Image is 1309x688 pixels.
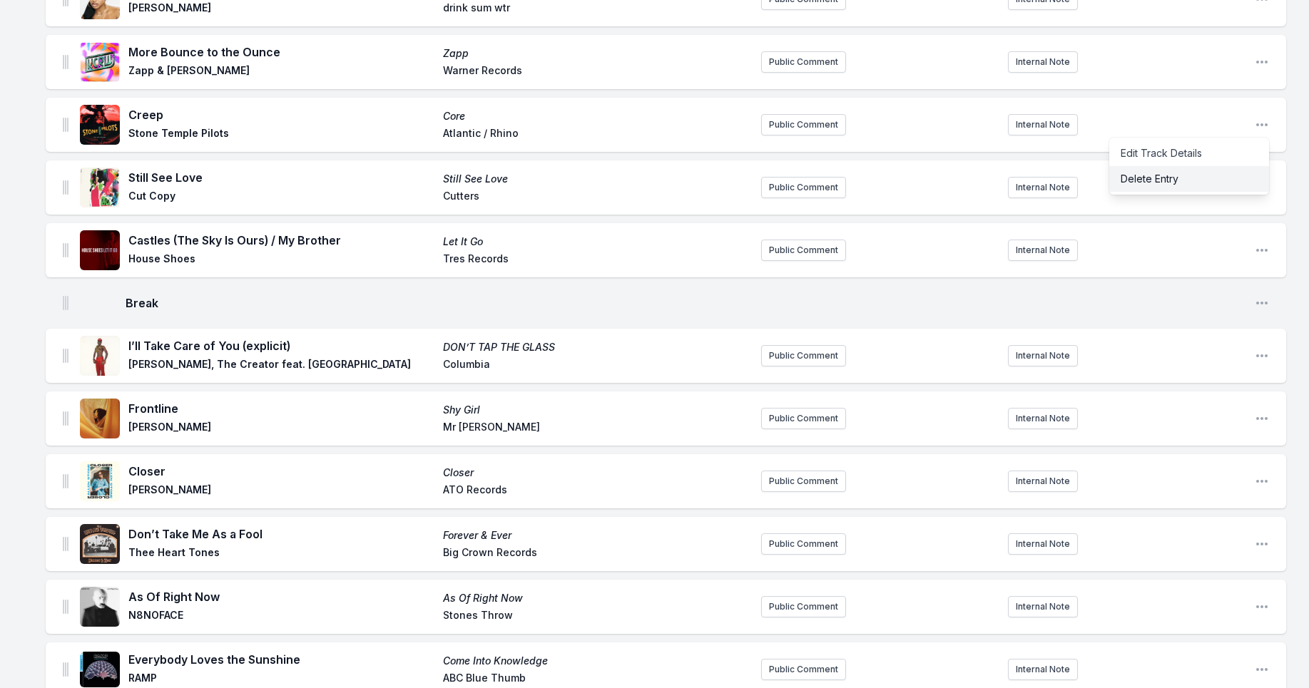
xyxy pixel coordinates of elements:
button: Delete Entry [1109,166,1269,192]
span: Everybody Loves the Sunshine [128,651,434,668]
span: Zapp [443,46,749,61]
span: RAMP [128,671,434,688]
span: [PERSON_NAME] [128,1,434,18]
button: Internal Note [1008,114,1078,135]
img: Come Into Knowledge [80,652,120,687]
img: As Of Right Now [80,587,120,627]
span: Core [443,109,749,123]
span: Break [126,294,1243,312]
button: Public Comment [761,114,846,135]
span: [PERSON_NAME], The Creator feat. [GEOGRAPHIC_DATA] [128,357,434,374]
span: Creep [128,106,434,123]
span: More Bounce to the Ounce [128,43,434,61]
button: Public Comment [761,177,846,198]
button: Open playlist item options [1255,474,1269,488]
img: Drag Handle [63,118,68,132]
span: Atlantic / Rhino [443,126,749,143]
button: Internal Note [1008,471,1078,492]
img: Let It Go [80,230,120,270]
img: Drag Handle [63,474,68,488]
img: Shy Girl [80,399,120,438]
button: Open playlist item options [1255,411,1269,426]
img: Drag Handle [63,662,68,677]
span: Still See Love [128,169,434,186]
img: Drag Handle [63,296,68,310]
span: Still See Love [443,172,749,186]
img: Drag Handle [63,55,68,69]
span: [PERSON_NAME] [128,420,434,437]
img: Zapp [80,42,120,82]
div: Open playlist item options [1109,138,1269,195]
img: Drag Handle [63,600,68,614]
span: Tres Records [443,252,749,269]
button: Public Comment [761,533,846,555]
span: Castles (The Sky Is Ours) / My Brother [128,232,434,249]
span: Don’t Take Me As a Fool [128,525,434,543]
img: DON’T TAP THE GLASS [80,336,120,376]
span: Let It Go [443,235,749,249]
button: Internal Note [1008,177,1078,198]
button: Edit Track Details [1109,140,1269,166]
span: ABC Blue Thumb [443,671,749,688]
span: N8NOFACE [128,608,434,625]
span: Zapp & [PERSON_NAME] [128,63,434,81]
button: Open playlist item options [1255,55,1269,69]
span: Closer [128,463,434,480]
span: As Of Right Now [128,588,434,605]
span: Forever & Ever [443,528,749,543]
span: Mr [PERSON_NAME] [443,420,749,437]
button: Internal Note [1008,345,1078,366]
img: Still See Love [80,168,120,207]
button: Open playlist item options [1255,537,1269,551]
img: Drag Handle [63,537,68,551]
span: Stones Throw [443,608,749,625]
img: Drag Handle [63,349,68,363]
span: Stone Temple Pilots [128,126,434,143]
button: Internal Note [1008,408,1078,429]
button: Public Comment [761,659,846,680]
span: [PERSON_NAME] [128,483,434,500]
span: As Of Right Now [443,591,749,605]
img: Core [80,105,120,145]
span: Warner Records [443,63,749,81]
button: Public Comment [761,596,846,617]
button: Internal Note [1008,596,1078,617]
button: Public Comment [761,471,846,492]
button: Open playlist item options [1255,349,1269,363]
button: Internal Note [1008,533,1078,555]
button: Open playlist item options [1255,600,1269,614]
span: Frontline [128,400,434,417]
button: Internal Note [1008,51,1078,73]
span: House Shoes [128,252,434,269]
span: Closer [443,466,749,480]
span: Big Crown Records [443,545,749,563]
img: Drag Handle [63,411,68,426]
button: Internal Note [1008,240,1078,261]
span: Cut Copy [128,189,434,206]
span: DON’T TAP THE GLASS [443,340,749,354]
span: Columbia [443,357,749,374]
img: Drag Handle [63,180,68,195]
span: drink sum wtr [443,1,749,18]
button: Open playlist item options [1255,243,1269,257]
button: Open playlist item options [1255,118,1269,132]
button: Open playlist item options [1255,296,1269,310]
button: Open playlist item options [1255,662,1269,677]
button: Public Comment [761,408,846,429]
button: Internal Note [1008,659,1078,680]
span: ATO Records [443,483,749,500]
img: Drag Handle [63,243,68,257]
img: Closer [80,461,120,501]
span: Come Into Knowledge [443,654,749,668]
span: I’ll Take Care of You (explicit) [128,337,434,354]
button: Public Comment [761,345,846,366]
span: Shy Girl [443,403,749,417]
img: Forever & Ever [80,524,120,564]
button: Public Comment [761,240,846,261]
button: Public Comment [761,51,846,73]
span: Thee Heart Tones [128,545,434,563]
span: Cutters [443,189,749,206]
